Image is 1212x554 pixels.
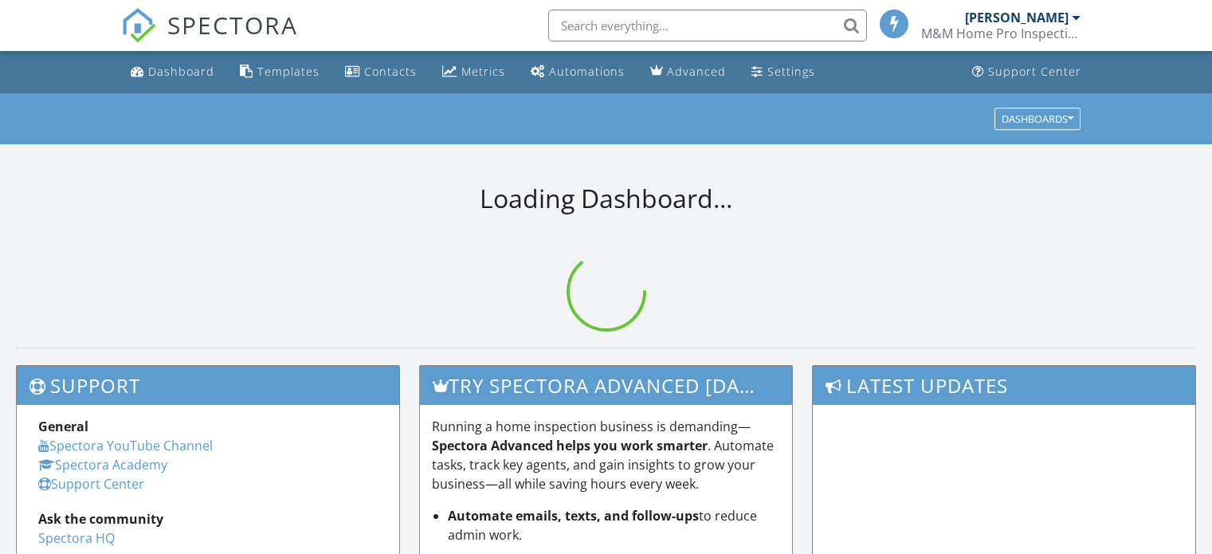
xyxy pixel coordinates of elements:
div: Ask the community [38,509,378,528]
div: Settings [767,64,815,79]
a: Dashboard [124,57,221,87]
a: Spectora YouTube Channel [38,437,213,454]
a: Advanced [644,57,732,87]
a: Automations (Basic) [524,57,631,87]
div: Dashboard [148,64,214,79]
div: M&M Home Pro Inspections, PLLC [921,26,1081,41]
img: The Best Home Inspection Software - Spectora [121,8,156,43]
a: SPECTORA [121,22,298,55]
input: Search everything... [548,10,867,41]
div: Advanced [667,64,726,79]
h3: Try spectora advanced [DATE] [420,366,793,405]
strong: Spectora Advanced helps you work smarter [432,437,708,454]
h3: Latest Updates [813,366,1195,405]
a: Spectora Academy [38,456,167,473]
a: Templates [233,57,326,87]
a: Contacts [339,57,423,87]
strong: Automate emails, texts, and follow-ups [448,507,699,525]
a: Settings [745,57,822,87]
a: Metrics [436,57,512,87]
li: to reduce admin work. [448,506,781,544]
button: Dashboards [994,108,1081,130]
h3: Support [17,366,399,405]
div: [PERSON_NAME] [965,10,1069,26]
span: SPECTORA [167,8,298,41]
div: Automations [549,64,625,79]
div: Templates [257,64,320,79]
a: Support Center [38,475,144,493]
div: Contacts [364,64,417,79]
a: Support Center [966,57,1088,87]
div: Support Center [988,64,1081,79]
strong: General [38,418,88,435]
div: Metrics [461,64,505,79]
a: Spectora HQ [38,529,115,547]
p: Running a home inspection business is demanding— . Automate tasks, track key agents, and gain ins... [432,417,781,493]
div: Dashboards [1002,113,1073,124]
